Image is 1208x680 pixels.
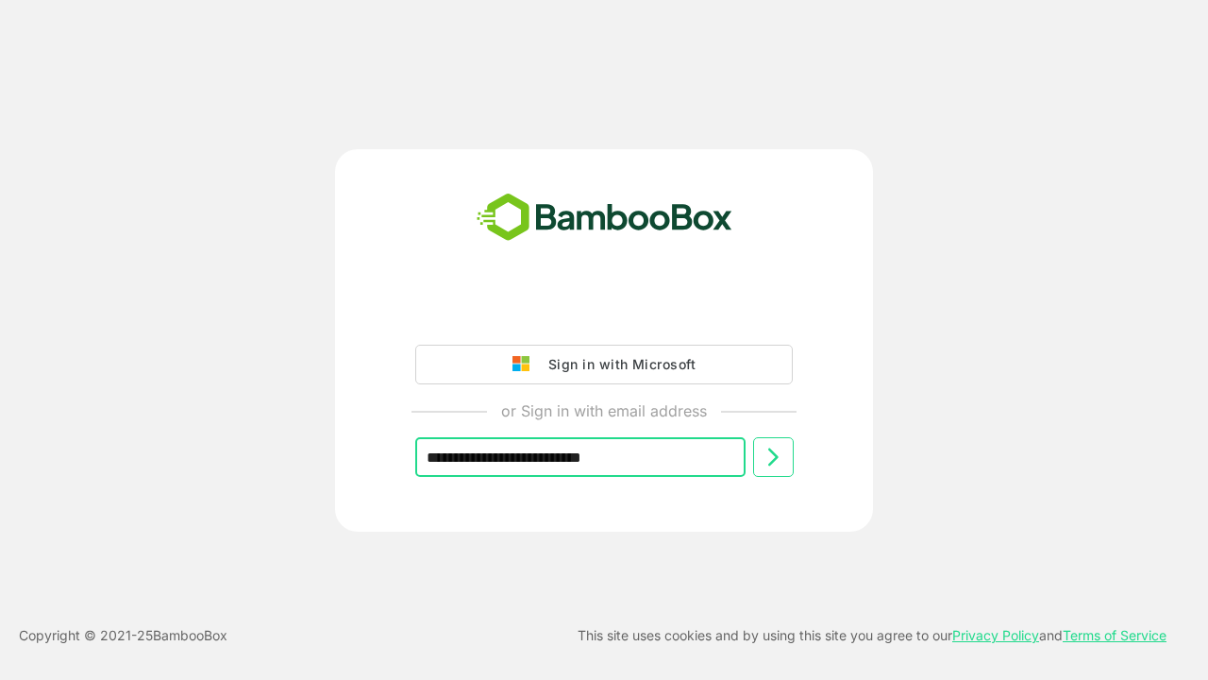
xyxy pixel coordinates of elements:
[19,624,227,647] p: Copyright © 2021- 25 BambooBox
[1063,627,1166,643] a: Terms of Service
[952,627,1039,643] a: Privacy Policy
[578,624,1166,647] p: This site uses cookies and by using this site you agree to our and
[512,356,539,373] img: google
[539,352,696,377] div: Sign in with Microsoft
[406,292,802,333] iframe: Sign in with Google Button
[501,399,707,422] p: or Sign in with email address
[466,187,743,249] img: bamboobox
[415,345,793,384] button: Sign in with Microsoft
